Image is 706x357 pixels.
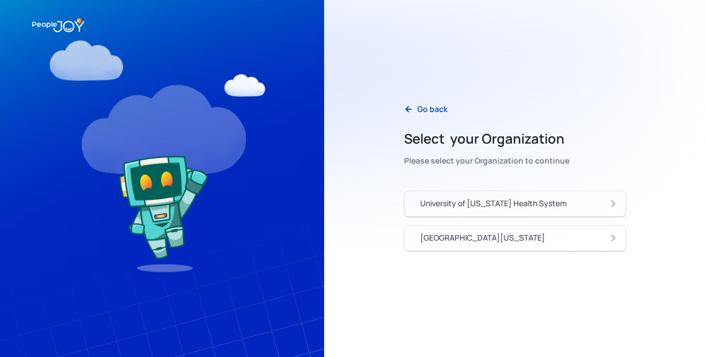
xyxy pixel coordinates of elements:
[404,153,569,169] div: Please select your Organization to continue
[404,225,626,251] a: [GEOGRAPHIC_DATA][US_STATE]
[420,232,545,243] div: [GEOGRAPHIC_DATA][US_STATE]
[404,191,626,217] a: University of [US_STATE] Health System
[395,98,456,121] a: Go back
[420,198,567,209] div: University of [US_STATE] Health System
[404,130,569,147] h2: Select your Organization
[417,104,447,115] div: Go back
